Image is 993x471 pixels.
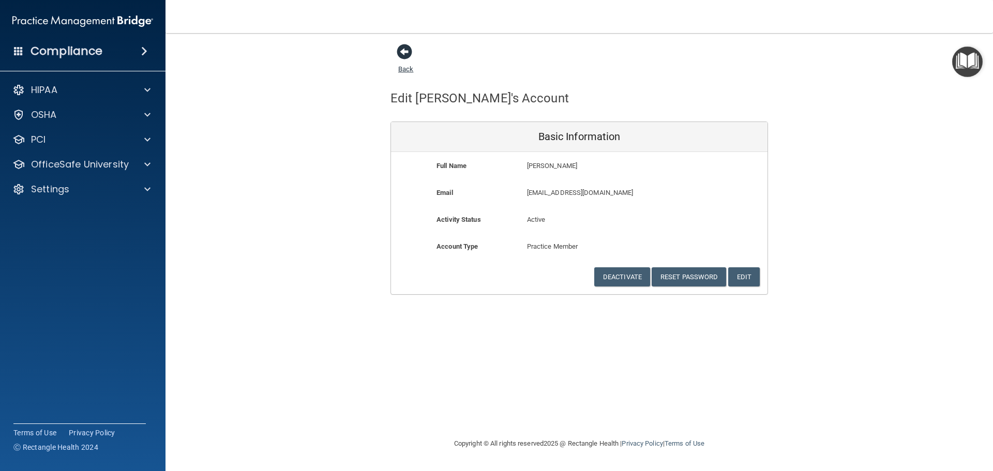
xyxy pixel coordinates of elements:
[69,428,115,438] a: Privacy Policy
[728,267,760,286] button: Edit
[13,442,98,452] span: Ⓒ Rectangle Health 2024
[390,92,569,105] h4: Edit [PERSON_NAME]'s Account
[12,11,153,32] img: PMB logo
[594,267,650,286] button: Deactivate
[527,214,632,226] p: Active
[31,44,102,58] h4: Compliance
[665,439,704,447] a: Terms of Use
[31,109,57,121] p: OSHA
[527,240,632,253] p: Practice Member
[12,109,151,121] a: OSHA
[952,47,983,77] button: Open Resource Center
[31,158,129,171] p: OfficeSafe University
[390,427,768,460] div: Copyright © All rights reserved 2025 @ Rectangle Health | |
[622,439,663,447] a: Privacy Policy
[437,189,453,196] b: Email
[12,84,151,96] a: HIPAA
[391,122,768,152] div: Basic Information
[437,242,478,250] b: Account Type
[527,160,692,172] p: [PERSON_NAME]
[437,162,467,170] b: Full Name
[13,428,56,438] a: Terms of Use
[527,187,692,199] p: [EMAIL_ADDRESS][DOMAIN_NAME]
[437,216,481,223] b: Activity Status
[398,53,413,73] a: Back
[12,133,151,146] a: PCI
[31,84,57,96] p: HIPAA
[31,183,69,195] p: Settings
[12,183,151,195] a: Settings
[31,133,46,146] p: PCI
[12,158,151,171] a: OfficeSafe University
[814,398,981,439] iframe: Drift Widget Chat Controller
[652,267,726,286] button: Reset Password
